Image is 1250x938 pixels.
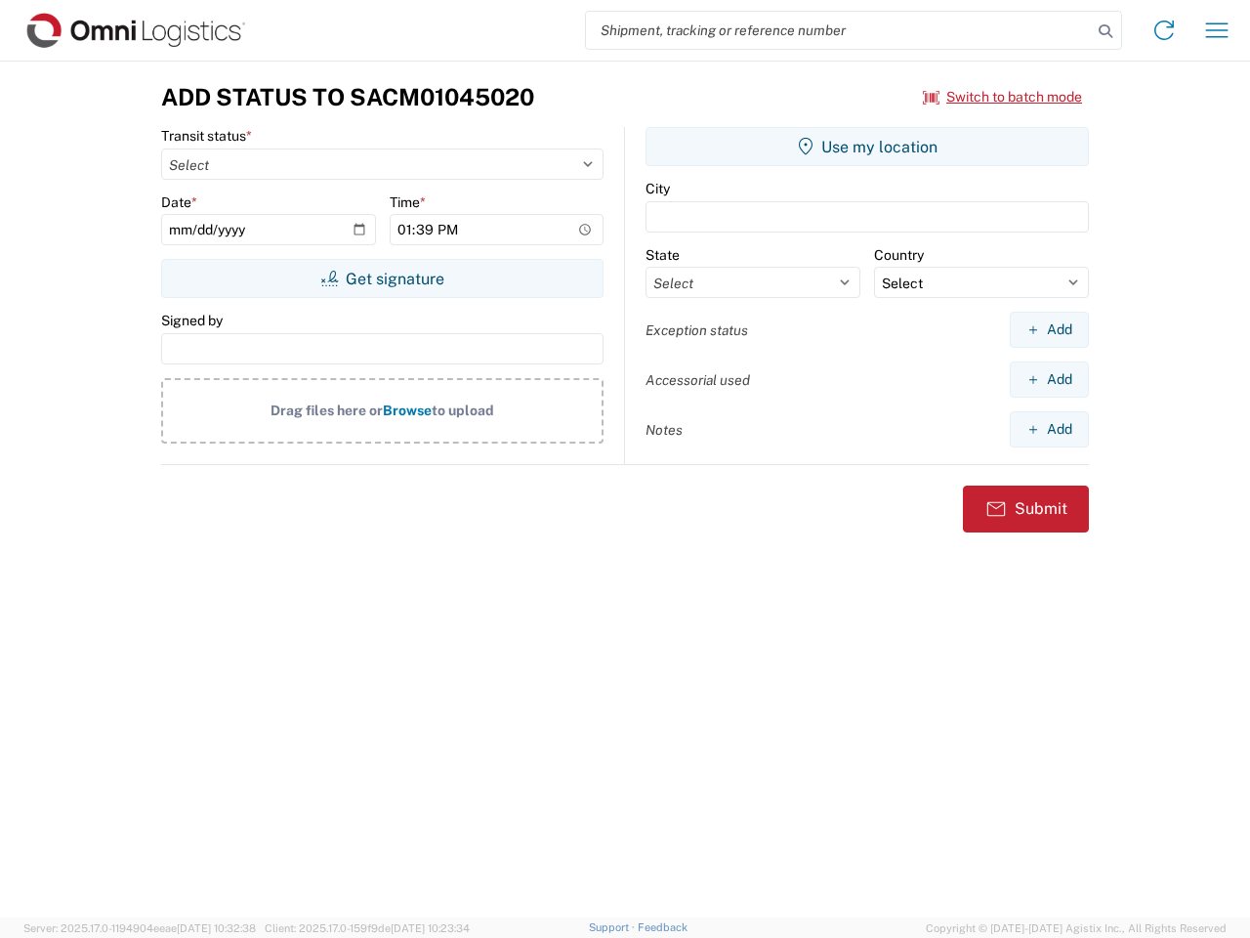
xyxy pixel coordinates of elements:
a: Support [589,921,638,933]
span: [DATE] 10:32:38 [177,922,256,934]
input: Shipment, tracking or reference number [586,12,1092,49]
label: Exception status [646,321,748,339]
h3: Add Status to SACM01045020 [161,83,534,111]
button: Switch to batch mode [923,81,1082,113]
button: Get signature [161,259,604,298]
label: State [646,246,680,264]
label: City [646,180,670,197]
span: Client: 2025.17.0-159f9de [265,922,470,934]
button: Add [1010,411,1089,448]
span: Drag files here or [271,403,383,418]
span: Browse [383,403,432,418]
button: Submit [963,486,1089,533]
span: Copyright © [DATE]-[DATE] Agistix Inc., All Rights Reserved [926,919,1227,937]
label: Time [390,193,426,211]
span: to upload [432,403,494,418]
label: Accessorial used [646,371,750,389]
button: Add [1010,312,1089,348]
label: Signed by [161,312,223,329]
label: Notes [646,421,683,439]
a: Feedback [638,921,687,933]
button: Use my location [646,127,1089,166]
button: Add [1010,362,1089,398]
span: [DATE] 10:23:34 [391,922,470,934]
label: Transit status [161,127,252,145]
span: Server: 2025.17.0-1194904eeae [23,922,256,934]
label: Date [161,193,197,211]
label: Country [874,246,924,264]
